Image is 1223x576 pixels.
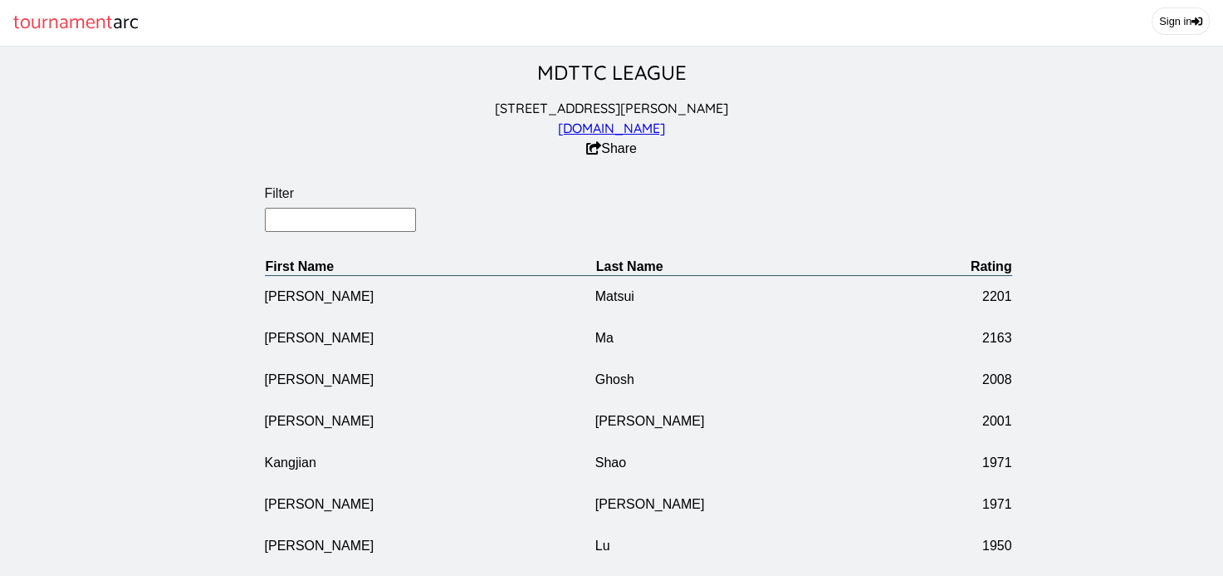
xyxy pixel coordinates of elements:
td: Ghosh [595,359,926,401]
span: tournament [13,7,113,39]
td: [PERSON_NAME] [265,318,595,359]
th: Rating [926,258,1012,276]
a: tournamentarc [13,7,139,39]
td: [PERSON_NAME] [265,525,595,567]
td: Ma [595,318,926,359]
label: Filter [265,186,1012,201]
td: 2201 [926,275,1012,318]
a: Sign in [1152,7,1210,35]
td: 2008 [926,359,1012,401]
td: 2163 [926,318,1012,359]
td: Lu [595,525,926,567]
td: [PERSON_NAME] [265,401,595,442]
a: MDTTC LEAGUE [537,60,687,85]
td: 1971 [926,484,1012,525]
td: 1950 [926,525,1012,567]
td: Kangjian [265,442,595,484]
button: Share [586,141,637,156]
span: arc [113,7,139,39]
td: [PERSON_NAME] [595,484,926,525]
td: 2001 [926,401,1012,442]
td: Shao [595,442,926,484]
th: Last Name [595,258,926,276]
td: 1971 [926,442,1012,484]
td: Matsui [595,275,926,318]
td: [PERSON_NAME] [595,401,926,442]
td: [PERSON_NAME] [265,359,595,401]
th: First Name [265,258,595,276]
td: [PERSON_NAME] [265,275,595,318]
td: [PERSON_NAME] [265,484,595,525]
a: [DOMAIN_NAME] [558,120,665,136]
